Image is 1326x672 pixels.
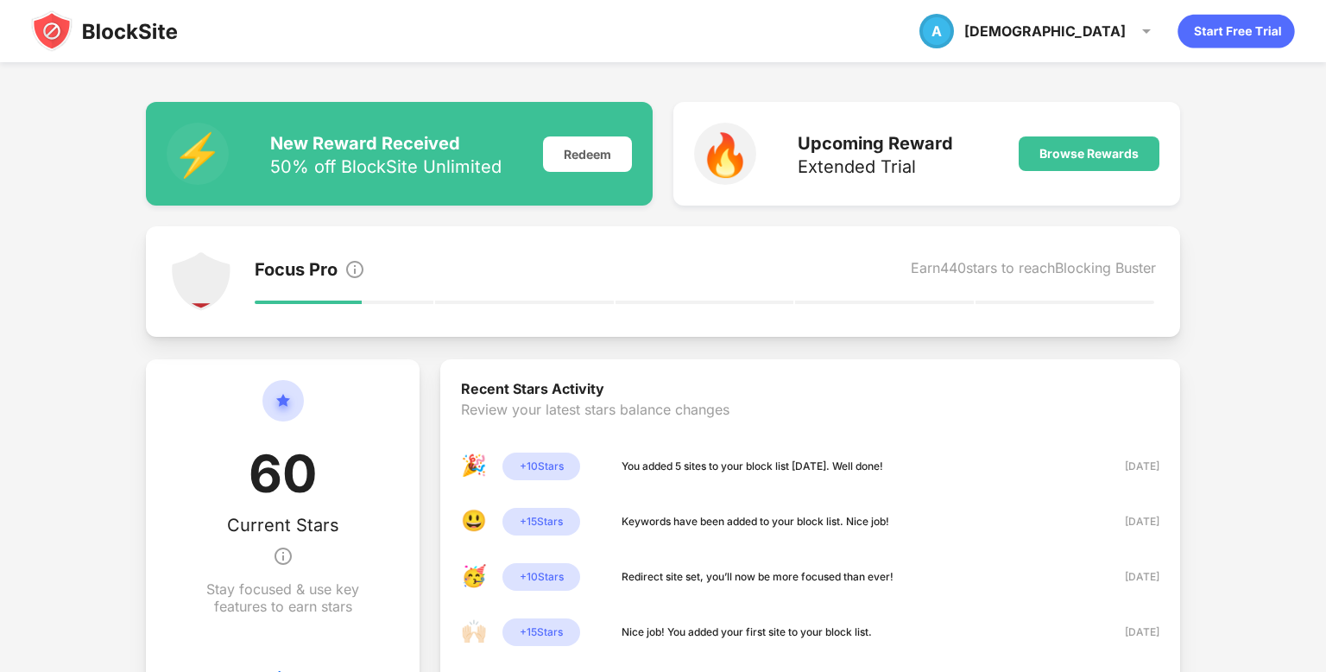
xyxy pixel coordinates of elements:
div: Keywords have been added to your block list. Nice job! [622,513,889,530]
div: 50% off BlockSite Unlimited [270,158,502,175]
div: animation [1178,14,1295,48]
div: Review your latest stars balance changes [461,401,1159,453]
div: Current Stars [227,515,339,536]
div: A [919,14,954,48]
img: info.svg [344,259,365,280]
div: + 10 Stars [502,563,580,591]
div: Upcoming Reward [798,133,953,154]
div: [DATE] [1098,568,1159,586]
img: blocksite-icon-black.svg [31,10,178,52]
div: Recent Stars Activity [461,380,1159,401]
div: [DEMOGRAPHIC_DATA] [964,22,1126,40]
div: + 15 Stars [502,508,580,536]
div: ⚡️ [167,123,229,185]
div: + 10 Stars [502,453,580,480]
div: [DATE] [1098,624,1159,641]
div: Nice job! You added your first site to your block list. [622,624,872,641]
div: 🥳 [461,563,489,591]
div: 🙌🏻 [461,618,489,646]
img: circle-star.svg [262,380,304,442]
div: Redirect site set, you’ll now be more focused than ever! [622,568,893,586]
div: 60 [249,442,317,515]
div: [DATE] [1098,513,1159,530]
div: 🎉 [461,453,489,480]
img: points-level-1.svg [170,250,232,313]
div: You added 5 sites to your block list [DATE]. Well done! [622,458,883,475]
div: Focus Pro [255,259,338,283]
div: + 15 Stars [502,618,580,646]
div: 😃 [461,508,489,536]
div: New Reward Received [270,133,502,154]
div: Extended Trial [798,158,953,175]
div: Earn 440 stars to reach Blocking Buster [911,259,1156,283]
div: Browse Rewards [1039,147,1139,161]
div: [DATE] [1098,458,1159,475]
div: Stay focused & use key features to earn stars [187,580,379,615]
img: info.svg [273,536,294,577]
div: 🔥 [694,123,756,185]
div: Redeem [543,136,632,172]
